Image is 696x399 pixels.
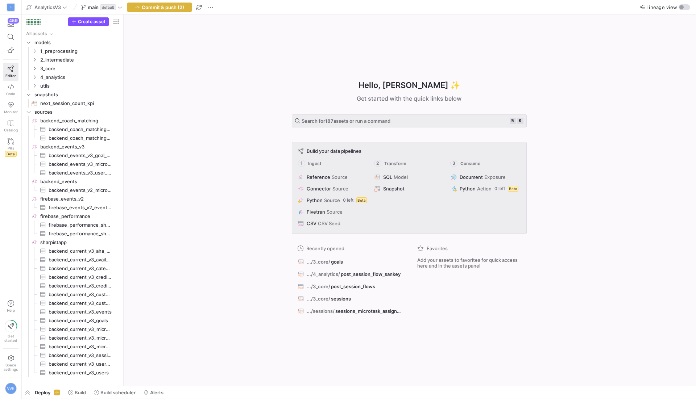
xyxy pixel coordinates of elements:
[25,368,120,377] a: backend_current_v3_users​​​​​​​​​
[25,108,120,116] div: Press SPACE to select this row.
[25,116,120,125] div: Press SPACE to select this row.
[25,151,120,160] div: Press SPACE to select this row.
[3,1,18,13] a: S
[25,168,120,177] a: backend_events_v3_user_events​​​​​​​​​
[25,64,120,73] div: Press SPACE to select this row.
[296,257,403,266] button: .../3_core/goals
[25,212,120,220] a: firebase_performance​​​​​​​​
[3,381,18,396] button: VVE
[40,238,119,247] span: sharpistapp​​​​​​​​
[25,281,120,290] a: backend_current_v3_credit_transactions​​​​​​​​​
[343,198,353,203] span: 0 left
[332,174,348,180] span: Source
[325,118,333,124] strong: 187
[79,3,124,12] button: maindefault
[49,299,112,307] span: backend_current_v3_customers​​​​​​​​​
[3,135,18,160] a: PRsBeta
[49,360,112,368] span: backend_current_v3_user_messages​​​​​​​​​
[40,212,119,220] span: firebase_performance​​​​​​​​
[100,390,136,395] span: Build scheduler
[49,125,112,134] span: backend_coach_matching_matching_proposals_v2​​​​​​​​​
[40,99,112,108] span: next_session_count_kpi​​​​​​​
[327,209,343,215] span: Source
[302,118,390,124] span: Search for assets or run a command
[3,81,18,99] a: Code
[297,184,369,193] button: ConnectorSource
[25,220,120,229] div: Press SPACE to select this row.
[4,128,18,132] span: Catalog
[127,3,192,12] button: Commit & push (2)
[40,195,119,203] span: firebase_events_v2​​​​​​​​
[25,29,120,38] div: Press SPACE to select this row.
[40,64,119,73] span: 3_core
[25,186,120,194] div: Press SPACE to select this row.
[297,196,369,205] button: PythonSource0 leftBeta
[49,308,112,316] span: backend_current_v3_events​​​​​​​​​
[383,174,392,180] span: SQL
[25,368,120,377] div: Press SPACE to select this row.
[142,4,184,10] span: Commit & push (2)
[34,38,119,47] span: models
[40,143,119,151] span: backend_events_v3​​​​​​​​
[35,390,50,395] span: Deploy
[25,273,120,281] div: Press SPACE to select this row.
[341,271,401,277] span: post_session_flow_sankey
[25,55,120,64] div: Press SPACE to select this row.
[3,99,18,117] a: Monitor
[49,369,112,377] span: backend_current_v3_users​​​​​​​​​
[318,220,340,226] span: CSV Seed
[296,306,403,316] button: .../sessions/sessions_microtask_assignments
[25,116,120,125] a: backend_coach_matching​​​​​​​​
[25,134,120,142] a: backend_coach_matching_matching_proposals​​​​​​​​​
[8,18,19,24] div: 459
[292,94,527,103] div: Get started with the quick links below
[25,194,120,203] a: firebase_events_v2​​​​​​​​
[49,134,112,142] span: backend_coach_matching_matching_proposals​​​​​​​​​
[307,220,316,226] span: CSV
[373,184,445,193] button: Snapshot
[25,238,120,247] a: sharpistapp​​​​​​​​
[49,203,112,212] span: firebase_events_v2_events_all​​​​​​​​​
[25,238,120,247] div: Press SPACE to select this row.
[417,257,521,269] span: Add your assets to favorites for quick access here and in the assets panel
[6,92,15,96] span: Code
[49,247,112,255] span: backend_current_v3_aha_moments​​​​​​​​​
[34,91,119,99] span: snapshots
[78,19,105,24] span: Create asset
[34,108,119,116] span: sources
[510,118,516,124] kbd: ⌘
[25,203,120,212] div: Press SPACE to select this row.
[296,269,403,279] button: .../4_analytics/post_session_flow_sankey
[25,299,120,307] div: Press SPACE to select this row.
[40,73,119,81] span: 4_analytics
[25,290,120,299] div: Press SPACE to select this row.
[7,4,14,11] div: S
[68,17,109,26] button: Create asset
[25,212,120,220] div: Press SPACE to select this row.
[3,63,18,81] a: Editor
[25,264,120,273] a: backend_current_v3_categories​​​​​​​​​
[25,99,120,108] a: next_session_count_kpi​​​​​​​
[25,99,120,108] div: Press SPACE to select this row.
[383,186,405,192] span: Snapshot
[5,383,17,394] div: VVE
[40,47,119,55] span: 1_preprocessing
[25,142,120,151] div: Press SPACE to select this row.
[307,209,325,215] span: Fivetran
[25,38,120,47] div: Press SPACE to select this row.
[25,160,120,168] a: backend_events_v3_microtaskassignment_events​​​​​​​​​
[296,282,403,291] button: .../3_core/post_session_flows
[25,351,120,360] a: backend_current_v3_sessions​​​​​​​​​
[296,294,403,303] button: .../3_core/sessions
[25,333,120,342] a: backend_current_v3_microtaskassignments​​​​​​​​​
[3,17,18,30] button: 459
[307,283,330,289] span: .../3_core/
[25,325,120,333] a: backend_current_v3_microtaskassignment_requests​​​​​​​​​
[449,173,522,181] button: DocumentExposure
[324,197,340,203] span: Source
[40,117,119,125] span: backend_coach_matching​​​​​​​​
[25,229,120,238] div: Press SPACE to select this row.
[25,125,120,134] a: backend_coach_matching_matching_proposals_v2​​​​​​​​​
[8,146,14,150] span: PRs
[297,207,369,216] button: FivetranSource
